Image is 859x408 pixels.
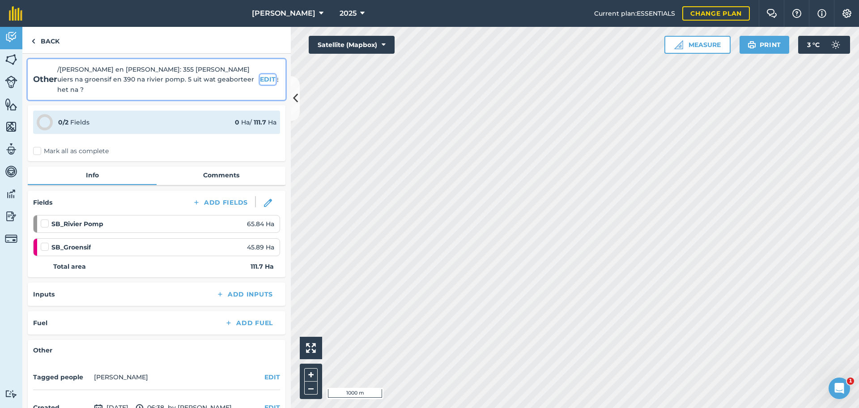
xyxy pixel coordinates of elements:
[847,378,854,385] span: 1
[306,343,316,353] img: Four arrows, one pointing top left, one top right, one bottom right and the last bottom left
[340,8,357,19] span: 2025
[252,8,315,19] span: [PERSON_NAME]
[827,36,845,54] img: svg+xml;base64,PD94bWwgdmVyc2lvbj0iMS4wIiBlbmNvZGluZz0idXRmLTgiPz4KPCEtLSBHZW5lcmF0b3I6IEFkb2JlIE...
[829,378,850,399] iframe: Intercom live chat
[235,117,276,127] div: Ha / Ha
[33,318,47,328] h4: Fuel
[5,30,17,44] img: svg+xml;base64,PD94bWwgdmVyc2lvbj0iMS4wIiBlbmNvZGluZz0idXRmLTgiPz4KPCEtLSBHZW5lcmF0b3I6IEFkb2JlIE...
[33,345,280,355] h4: Other
[807,36,820,54] span: 3 ° C
[94,372,148,382] li: [PERSON_NAME]
[254,118,266,126] strong: 111.7
[185,196,255,209] button: Add Fields
[309,36,395,54] button: Satellite (Mapbox)
[157,167,285,184] a: Comments
[304,368,318,382] button: +
[28,167,157,184] a: Info
[209,288,280,301] button: Add Inputs
[664,36,731,54] button: Measure
[5,390,17,398] img: svg+xml;base64,PD94bWwgdmVyc2lvbj0iMS4wIiBlbmNvZGluZz0idXRmLTgiPz4KPCEtLSBHZW5lcmF0b3I6IEFkb2JlIE...
[674,40,683,49] img: Ruler icon
[33,146,109,156] label: Mark all as complete
[5,232,17,245] img: svg+xml;base64,PD94bWwgdmVyc2lvbj0iMS4wIiBlbmNvZGluZz0idXRmLTgiPz4KPCEtLSBHZW5lcmF0b3I6IEFkb2JlIE...
[247,219,274,229] span: 65.84 Ha
[51,242,91,252] strong: SB_Groensif
[304,382,318,395] button: –
[594,9,675,18] span: Current plan : ESSENTIALS
[5,165,17,178] img: svg+xml;base64,PD94bWwgdmVyc2lvbj0iMS4wIiBlbmNvZGluZz0idXRmLTgiPz4KPCEtLSBHZW5lcmF0b3I6IEFkb2JlIE...
[5,53,17,66] img: svg+xml;base64,PHN2ZyB4bWxucz0iaHR0cDovL3d3dy53My5vcmcvMjAwMC9zdmciIHdpZHRoPSI1NiIgaGVpZ2h0PSI2MC...
[31,36,35,47] img: svg+xml;base64,PHN2ZyB4bWxucz0iaHR0cDovL3d3dy53My5vcmcvMjAwMC9zdmciIHdpZHRoPSI5IiBoZWlnaHQ9IjI0Ii...
[235,118,239,126] strong: 0
[5,187,17,201] img: svg+xml;base64,PD94bWwgdmVyc2lvbj0iMS4wIiBlbmNvZGluZz0idXRmLTgiPz4KPCEtLSBHZW5lcmF0b3I6IEFkb2JlIE...
[33,289,55,299] h4: Inputs
[817,8,826,19] img: svg+xml;base64,PHN2ZyB4bWxucz0iaHR0cDovL3d3dy53My5vcmcvMjAwMC9zdmciIHdpZHRoPSIxNyIgaGVpZ2h0PSIxNy...
[5,210,17,223] img: svg+xml;base64,PD94bWwgdmVyc2lvbj0iMS4wIiBlbmNvZGluZz0idXRmLTgiPz4KPCEtLSBHZW5lcmF0b3I6IEFkb2JlIE...
[5,76,17,88] img: svg+xml;base64,PD94bWwgdmVyc2lvbj0iMS4wIiBlbmNvZGluZz0idXRmLTgiPz4KPCEtLSBHZW5lcmF0b3I6IEFkb2JlIE...
[58,118,68,126] strong: 0 / 2
[33,73,57,86] h2: Other
[57,64,256,94] span: / [PERSON_NAME] en [PERSON_NAME]: 355 [PERSON_NAME] uiers na groensif en 390 na rivier pomp. 5 ui...
[264,372,280,382] button: EDIT
[247,242,274,252] span: 45.89 Ha
[260,74,276,84] button: EDIT
[272,77,283,82] img: svg+xml;base64,PHN2ZyB4bWxucz0iaHR0cDovL3d3dy53My5vcmcvMjAwMC9zdmciIHdpZHRoPSIyMCIgaGVpZ2h0PSIyNC...
[9,6,22,21] img: fieldmargin Logo
[682,6,750,21] a: Change plan
[5,142,17,156] img: svg+xml;base64,PD94bWwgdmVyc2lvbj0iMS4wIiBlbmNvZGluZz0idXRmLTgiPz4KPCEtLSBHZW5lcmF0b3I6IEFkb2JlIE...
[791,9,802,18] img: A question mark icon
[5,98,17,111] img: svg+xml;base64,PHN2ZyB4bWxucz0iaHR0cDovL3d3dy53My5vcmcvMjAwMC9zdmciIHdpZHRoPSI1NiIgaGVpZ2h0PSI2MC...
[766,9,777,18] img: Two speech bubbles overlapping with the left bubble in the forefront
[33,198,52,207] h4: Fields
[33,372,90,382] h4: Tagged people
[53,262,86,271] strong: Total area
[842,9,852,18] img: A cog icon
[5,120,17,133] img: svg+xml;base64,PHN2ZyB4bWxucz0iaHR0cDovL3d3dy53My5vcmcvMjAwMC9zdmciIHdpZHRoPSI1NiIgaGVpZ2h0PSI2MC...
[748,39,756,50] img: svg+xml;base64,PHN2ZyB4bWxucz0iaHR0cDovL3d3dy53My5vcmcvMjAwMC9zdmciIHdpZHRoPSIxOSIgaGVpZ2h0PSIyNC...
[217,317,280,329] button: Add Fuel
[22,27,68,53] a: Back
[798,36,850,54] button: 3 °C
[740,36,790,54] button: Print
[264,199,272,207] img: svg+xml;base64,PHN2ZyB3aWR0aD0iMTgiIGhlaWdodD0iMTgiIHZpZXdCb3g9IjAgMCAxOCAxOCIgZmlsbD0ibm9uZSIgeG...
[58,117,89,127] div: Fields
[51,219,103,229] strong: SB_Rivier Pomp
[251,262,274,271] strong: 111.7 Ha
